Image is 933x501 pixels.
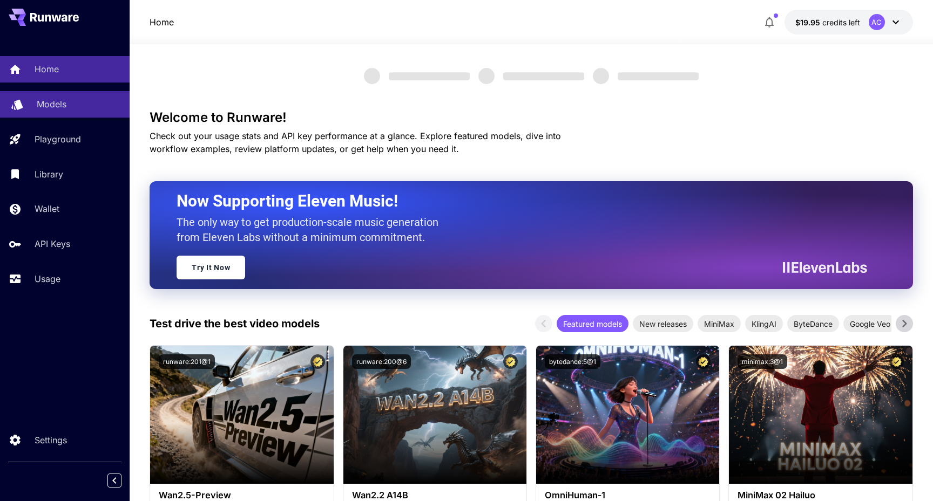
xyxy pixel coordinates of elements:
[633,315,693,332] div: New releases
[35,202,59,215] p: Wallet
[787,318,839,330] span: ByteDance
[310,354,325,369] button: Certified Model – Vetted for best performance and includes a commercial license.
[352,490,518,500] h3: Wan2.2 A14B
[35,237,70,250] p: API Keys
[107,473,121,488] button: Collapse sidebar
[843,318,897,330] span: Google Veo
[35,168,63,181] p: Library
[177,215,447,245] p: The only way to get production-scale music generation from Eleven Labs without a minimum commitment.
[738,354,787,369] button: minimax:3@1
[536,346,719,484] img: alt
[545,490,711,500] h3: OmniHuman‑1
[116,471,130,490] div: Collapse sidebar
[889,354,904,369] button: Certified Model – Vetted for best performance and includes a commercial license.
[503,354,518,369] button: Certified Model – Vetted for best performance and includes a commercial license.
[159,354,215,369] button: runware:201@1
[177,191,859,211] h2: Now Supporting Eleven Music!
[822,18,860,27] span: credits left
[150,16,174,29] a: Home
[795,17,860,28] div: $19.9502
[177,256,245,279] a: Try It Now
[843,315,897,332] div: Google Veo
[150,346,333,484] img: alt
[785,10,913,35] button: $19.9502AC
[696,354,711,369] button: Certified Model – Vetted for best performance and includes a commercial license.
[150,315,320,332] p: Test drive the best video models
[35,272,60,285] p: Usage
[633,318,693,330] span: New releases
[787,315,839,332] div: ByteDance
[698,315,741,332] div: MiniMax
[150,110,913,125] h3: Welcome to Runware!
[738,490,903,500] h3: MiniMax 02 Hailuo
[150,16,174,29] nav: breadcrumb
[557,318,628,330] span: Featured models
[795,18,822,27] span: $19.95
[698,318,741,330] span: MiniMax
[37,98,66,111] p: Models
[745,318,783,330] span: KlingAI
[35,133,81,146] p: Playground
[545,354,600,369] button: bytedance:5@1
[729,346,912,484] img: alt
[343,346,526,484] img: alt
[35,434,67,447] p: Settings
[745,315,783,332] div: KlingAI
[150,131,561,154] span: Check out your usage stats and API key performance at a glance. Explore featured models, dive int...
[352,354,411,369] button: runware:200@6
[557,315,628,332] div: Featured models
[35,63,59,76] p: Home
[159,490,324,500] h3: Wan2.5-Preview
[869,14,885,30] div: AC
